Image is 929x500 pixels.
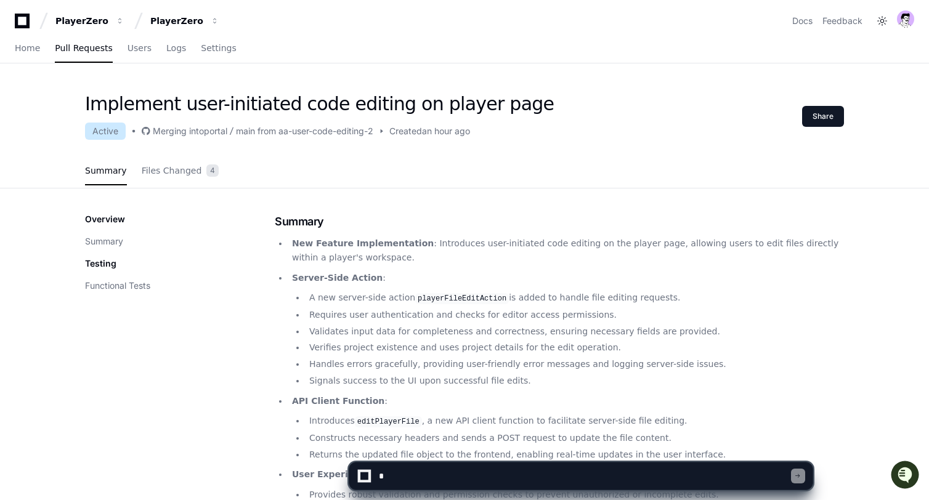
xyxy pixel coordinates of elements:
h1: Implement user-initiated code editing on player page [85,93,554,115]
li: A new server-side action is added to handle file editing requests. [306,291,844,305]
code: editPlayerFile [355,416,422,427]
a: Powered byPylon [87,129,149,139]
a: Docs [792,15,813,27]
span: Home [15,44,40,52]
span: Pull Requests [55,44,112,52]
button: PlayerZero [145,10,224,32]
h1: Summary [275,213,844,230]
li: Requires user authentication and checks for editor access permissions. [306,308,844,322]
a: Pull Requests [55,34,112,63]
div: Active [85,123,126,140]
li: Signals success to the UI upon successful file edits. [306,374,844,388]
p: Testing [85,257,116,270]
a: Home [15,34,40,63]
strong: API Client Function [292,396,384,406]
a: Users [128,34,152,63]
iframe: Open customer support [890,459,923,493]
div: portal [204,125,227,137]
img: 1756235613930-3d25f9e4-fa56-45dd-b3ad-e072dfbd1548 [12,92,34,114]
span: Files Changed [142,167,202,174]
img: avatar [897,10,914,28]
a: Settings [201,34,236,63]
strong: User Experience Enhancements [292,469,445,479]
div: We're available if you need us! [42,104,156,114]
strong: New Feature Implementation [292,238,434,248]
span: Summary [85,167,127,174]
div: Start new chat [42,92,202,104]
span: Created [389,125,422,137]
p: : Introduces user-initiated code editing on the player page, allowing users to edit files directl... [292,236,844,265]
span: an hour ago [422,125,470,137]
img: PlayerZero [12,12,37,37]
div: PlayerZero [150,15,203,27]
p: : [292,271,844,285]
span: Users [128,44,152,52]
div: main from aa-user-code-editing-2 [236,125,373,137]
li: Validates input data for completeness and correctness, ensuring necessary fields are provided. [306,325,844,339]
button: Start new chat [209,95,224,110]
li: Handles errors gracefully, providing user-friendly error messages and logging server-side issues. [306,357,844,371]
p: : [292,467,844,482]
button: Summary [85,235,123,248]
span: Settings [201,44,236,52]
button: Functional Tests [85,280,150,292]
button: Feedback [822,15,862,27]
a: Logs [166,34,186,63]
li: Returns the updated file object to the frontend, enabling real-time updates in the user interface. [306,448,844,462]
button: Share [802,106,844,127]
li: Constructs necessary headers and sends a POST request to update the file content. [306,431,844,445]
p: Overview [85,213,125,225]
p: : [292,394,844,408]
div: Merging into [153,125,204,137]
span: Logs [166,44,186,52]
div: PlayerZero [55,15,108,27]
strong: Server-Side Action [292,273,383,283]
li: Introduces , a new API client function to facilitate server-side file editing. [306,414,844,429]
span: 4 [206,164,219,177]
code: playerFileEditAction [415,293,509,304]
button: PlayerZero [51,10,129,32]
li: Verifies project existence and uses project details for the edit operation. [306,341,844,355]
span: Pylon [123,129,149,139]
div: Welcome [12,49,224,69]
